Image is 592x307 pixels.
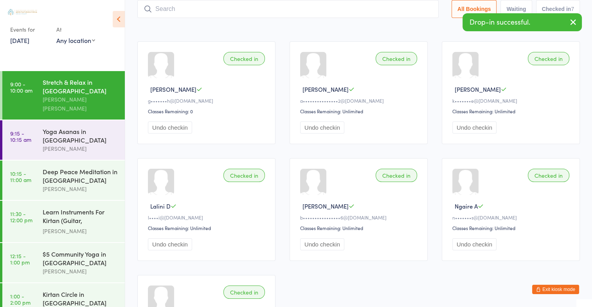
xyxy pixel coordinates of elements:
[10,130,31,143] time: 9:15 - 10:15 am
[10,23,49,36] div: Events for
[10,170,31,183] time: 10:15 - 11:00 am
[452,97,572,104] div: k•••••••e@[DOMAIN_NAME]
[148,97,267,104] div: g•••••••h@[DOMAIN_NAME]
[8,9,37,15] img: Australian School of Meditation & Yoga (Gold Coast)
[376,169,417,182] div: Checked in
[43,267,118,276] div: [PERSON_NAME]
[455,202,478,210] span: Ngaire A
[43,290,118,307] div: Kirtan Circle in [GEOGRAPHIC_DATA]
[452,108,572,114] div: Classes Remaining: Unlimited
[300,97,419,104] div: a•••••••••••••••2@[DOMAIN_NAME]
[452,214,572,221] div: n•••••••s@[DOMAIN_NAME]
[223,52,265,65] div: Checked in
[10,81,32,93] time: 9:00 - 10:00 am
[148,238,192,250] button: Undo checkin
[528,169,569,182] div: Checked in
[43,227,118,236] div: [PERSON_NAME]
[43,144,118,153] div: [PERSON_NAME]
[148,108,267,114] div: Classes Remaining: 0
[300,238,344,250] button: Undo checkin
[2,120,125,160] a: 9:15 -10:15 amYoga Asanas in [GEOGRAPHIC_DATA][PERSON_NAME]
[10,211,32,223] time: 11:30 - 12:00 pm
[10,293,31,305] time: 1:00 - 2:00 pm
[150,85,196,93] span: [PERSON_NAME]
[300,108,419,114] div: Classes Remaining: Unlimited
[300,214,419,221] div: b••••••••••••••••6@[DOMAIN_NAME]
[56,23,95,36] div: At
[43,250,118,267] div: $5 Community Yoga in [GEOGRAPHIC_DATA]
[223,169,265,182] div: Checked in
[10,36,29,45] a: [DATE]
[43,207,118,227] div: Learn Instruments For Kirtan (Guitar, Harmonium, U...
[43,78,118,95] div: Stretch & Relax in [GEOGRAPHIC_DATA]
[43,184,118,193] div: [PERSON_NAME]
[10,253,30,265] time: 12:15 - 1:00 pm
[2,243,125,282] a: 12:15 -1:00 pm$5 Community Yoga in [GEOGRAPHIC_DATA][PERSON_NAME]
[532,285,579,294] button: Exit kiosk mode
[452,121,497,134] button: Undo checkin
[43,127,118,144] div: Yoga Asanas in [GEOGRAPHIC_DATA]
[302,202,349,210] span: [PERSON_NAME]
[452,225,572,231] div: Classes Remaining: Unlimited
[302,85,349,93] span: [PERSON_NAME]
[150,202,171,210] span: Lalini D
[43,167,118,184] div: Deep Peace Meditation in [GEOGRAPHIC_DATA]
[2,201,125,242] a: 11:30 -12:00 pmLearn Instruments For Kirtan (Guitar, Harmonium, U...[PERSON_NAME]
[148,214,267,221] div: l••••i@[DOMAIN_NAME]
[2,71,125,120] a: 9:00 -10:00 amStretch & Relax in [GEOGRAPHIC_DATA][PERSON_NAME] [PERSON_NAME]
[571,6,574,12] div: 7
[223,286,265,299] div: Checked in
[452,238,497,250] button: Undo checkin
[300,121,344,134] button: Undo checkin
[528,52,569,65] div: Checked in
[462,13,582,31] div: Drop-in successful.
[455,85,501,93] span: [PERSON_NAME]
[43,95,118,113] div: [PERSON_NAME] [PERSON_NAME]
[300,225,419,231] div: Classes Remaining: Unlimited
[2,161,125,200] a: 10:15 -11:00 amDeep Peace Meditation in [GEOGRAPHIC_DATA][PERSON_NAME]
[148,225,267,231] div: Classes Remaining: Unlimited
[148,121,192,134] button: Undo checkin
[56,36,95,45] div: Any location
[376,52,417,65] div: Checked in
